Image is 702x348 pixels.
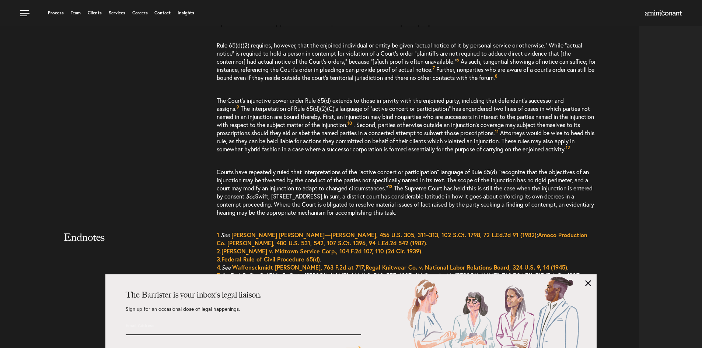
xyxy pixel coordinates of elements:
[88,11,102,15] a: Clients
[221,231,230,239] i: See
[645,10,682,16] img: Amini & Conant
[221,271,231,279] i: See
[495,129,499,137] a: 11
[132,11,148,15] a: Careers
[217,231,219,239] a: 1
[64,231,196,258] h2: Endnotes
[217,231,587,247] a: Amoco Production Co. [PERSON_NAME], 480 U.S. 531, 542, 107 S.Ct. 1396, 94 L.Ed.2d 542 (1987)
[246,192,324,200] span: Swift, [STREET_ADDRESS].
[366,263,567,271] a: Regal Knitwear Co. v. National Labor Relations Board, 324 U.S. 9, 14 (1945)
[217,255,220,263] a: 3
[645,11,682,17] a: Home
[217,263,569,271] span: . ; .
[154,11,171,15] a: Contact
[126,319,302,331] input: Email Address
[495,73,497,79] sup: 8
[347,120,352,126] sup: 10
[217,34,597,89] p: Rule 65(d)(2) requires, however, that the enjoined individual or entity be given “actual notice o...
[457,57,459,63] sup: 6
[221,263,231,271] i: See
[388,184,392,192] a: 13
[221,255,320,263] a: Federal Rule of Civil Procedure 65(d)
[217,89,597,161] p: The Court’s injunctive power under Rule 65(d) extends to those in privity with the enjoined party...
[217,255,321,263] span: . .
[217,161,597,224] p: Courts have repeatedly ruled that interpretations of the “active concert or participation” langua...
[495,129,499,134] sup: 11
[566,145,570,150] sup: 12
[221,247,421,255] a: [PERSON_NAME] v. Midtown Service Corp., 104 F.2d 107, 110 (2d Cir. 1939)
[457,57,459,65] a: 6
[217,247,220,255] a: 2
[48,11,64,15] a: Process
[217,271,220,279] a: 5
[126,306,361,319] p: Sign up for an occasional dose of legal happenings.
[71,11,81,15] a: Team
[217,247,423,255] span: . .
[178,11,194,15] a: Insights
[237,105,239,112] a: 9
[126,290,262,300] strong: The Barrister is your inbox's legal liaison.
[109,11,125,15] a: Services
[217,263,220,271] a: 4
[347,121,352,129] a: 10
[433,66,435,73] a: 7
[433,65,435,71] sup: 7
[217,231,587,247] span: . ; .
[495,74,497,81] a: 8
[566,145,570,153] a: 12
[232,263,364,271] a: Waffensckmidt [PERSON_NAME], 763 F.2d at 717
[246,192,255,200] i: See
[388,184,392,189] sup: 13
[217,271,588,295] span: . Fed. R. Civ. P. 65(d); Ex Parte [PERSON_NAME], 166 U.S. 548, 555 (1897); Waffensckmidt [PERSON_...
[237,104,239,110] sup: 9
[231,231,537,239] a: [PERSON_NAME] [PERSON_NAME]—[PERSON_NAME], 456 U.S. 305, 311–313, 102 S.Ct. 1798, 72 L.Ed.2d 91 (...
